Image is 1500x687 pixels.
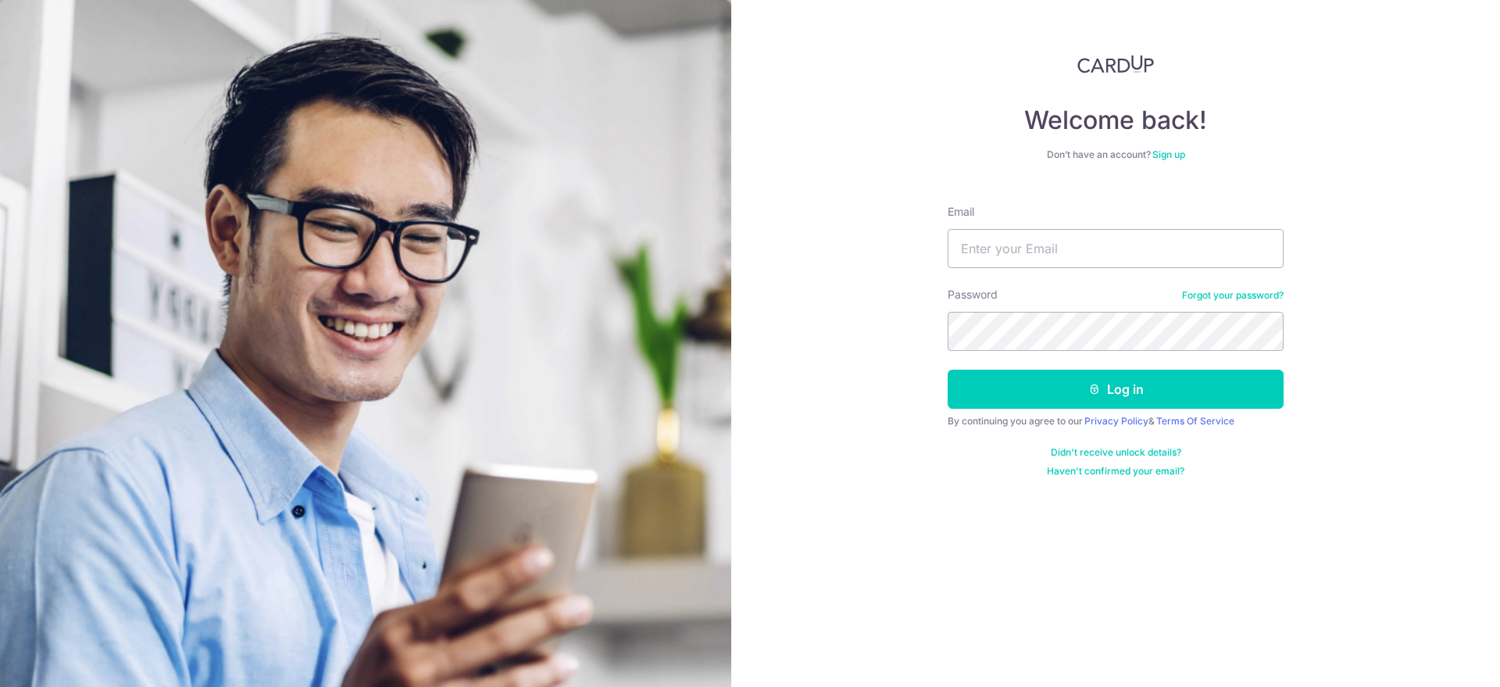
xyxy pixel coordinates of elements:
[1047,465,1184,478] a: Haven't confirmed your email?
[948,415,1284,428] div: By continuing you agree to our &
[1084,415,1148,427] a: Privacy Policy
[1152,148,1185,160] a: Sign up
[1156,415,1234,427] a: Terms Of Service
[948,105,1284,136] h4: Welcome back!
[948,229,1284,268] input: Enter your Email
[1182,289,1284,302] a: Forgot your password?
[948,204,974,220] label: Email
[948,287,998,302] label: Password
[948,148,1284,161] div: Don’t have an account?
[948,370,1284,409] button: Log in
[1051,446,1181,459] a: Didn't receive unlock details?
[1077,55,1154,73] img: CardUp Logo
